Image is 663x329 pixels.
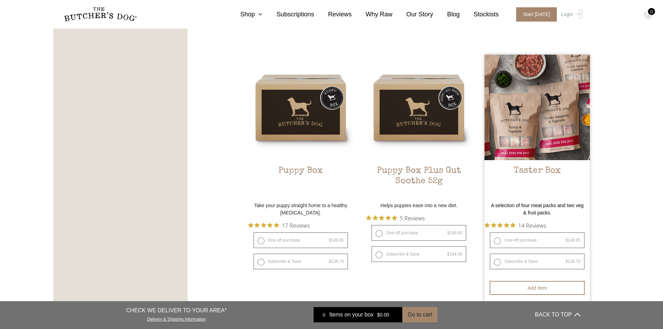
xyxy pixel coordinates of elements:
a: 0 Items on your box $0.00 [314,307,402,322]
img: Puppy Box [248,55,354,160]
button: Add item [490,281,585,295]
span: Items on your box [329,311,373,319]
bdi: 138.70 [566,259,581,264]
span: $ [329,259,331,264]
span: $ [566,259,568,264]
button: Go to cart [402,307,437,322]
button: Rated 4.8 out of 5 stars from 5 reviews. Jump to reviews. [366,213,425,223]
a: Subscriptions [262,10,314,19]
label: Subscribe & Save [253,253,348,269]
p: CHECK WE DELIVER TO YOUR AREA* [126,306,227,315]
h2: Puppy Box Plus Gut Soothe 52g [366,166,472,198]
span: 14 Reviews [518,220,546,230]
bdi: 199.00 [447,230,462,235]
button: Rated 4.9 out of 5 stars from 14 reviews. Jump to reviews. [484,220,546,230]
label: One-off purchase [490,232,585,248]
a: Our Story [393,10,433,19]
p: Take your puppy straight home to a healthy [MEDICAL_DATA]. [248,202,354,217]
button: BACK TO TOP [535,306,580,323]
bdi: 149.95 [329,238,344,243]
div: 0 [648,8,655,15]
span: $ [447,252,450,257]
span: 17 Reviews [282,220,310,230]
span: Start [DATE] [516,7,557,22]
a: Login [559,7,582,22]
img: TBD_Cart-Empty.png [644,10,653,19]
span: $ [566,238,568,243]
a: Taster Box [484,55,590,198]
span: $ [329,238,331,243]
bdi: 149.95 [566,238,581,243]
label: Subscribe & Save [490,253,585,269]
bdi: 138.70 [329,259,344,264]
a: Why Raw [352,10,393,19]
h2: Puppy Box [248,166,354,198]
a: Delivery & Shipping Information [147,315,206,322]
label: One-off purchase [253,232,348,248]
div: 0 [319,311,329,318]
a: Puppy Box Plus Gut Soothe 52gPuppy Box Plus Gut Soothe 52g [366,55,472,198]
label: One-off purchase [371,225,466,241]
a: Puppy BoxPuppy Box [248,55,354,198]
bdi: 0.00 [377,312,389,318]
button: Rated 5 out of 5 stars from 17 reviews. Jump to reviews. [248,220,310,230]
img: Puppy Box Plus Gut Soothe 52g [366,55,472,160]
span: $ [377,312,380,318]
a: Blog [433,10,460,19]
a: Shop [226,10,262,19]
label: Subscribe & Save [371,246,466,262]
span: $ [447,230,450,235]
span: 5 Reviews [400,213,425,223]
bdi: 184.08 [447,252,462,257]
p: A selection of four meat packs and two veg & fruit packs. [484,202,590,217]
a: Start [DATE] [509,7,560,22]
p: Helps puppies ease into a new diet. [366,202,472,209]
a: Stockists [460,10,499,19]
a: Reviews [314,10,352,19]
h2: Taster Box [484,166,590,198]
